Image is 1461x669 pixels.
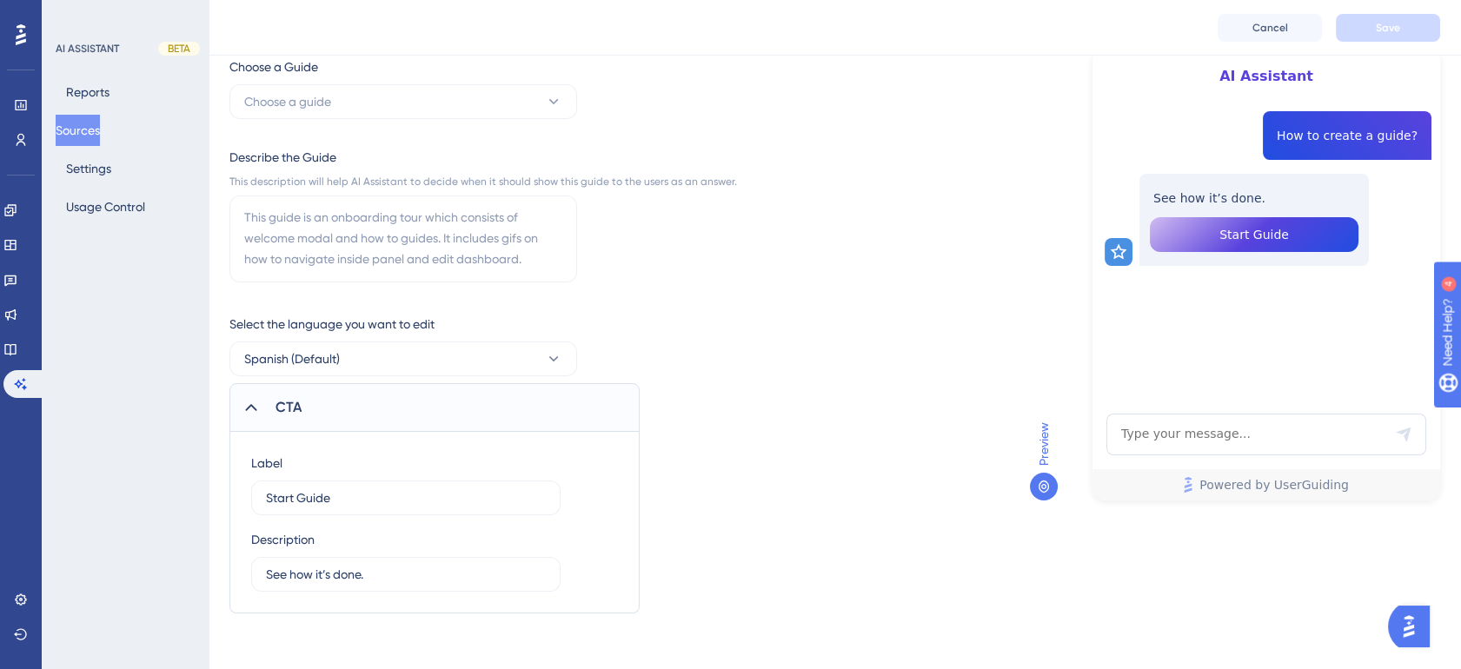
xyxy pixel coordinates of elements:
[1218,14,1322,42] button: Cancel
[56,191,156,222] button: Usage Control
[1134,66,1398,87] span: AI Assistant
[229,147,737,168] label: Describe the Guide
[158,42,200,56] div: BETA
[56,153,122,184] button: Settings
[251,453,282,474] div: Label
[244,91,331,112] span: Choose a guide
[1277,125,1418,146] span: How to create a guide?
[56,76,120,108] button: Reports
[251,529,315,550] div: Description
[56,42,119,56] div: AI ASSISTANT
[229,84,577,119] button: Choose a guide
[1033,422,1054,466] span: Preview
[266,565,546,584] input: Type the value
[1153,188,1355,209] p: See how it’s done.
[229,56,318,77] span: Choose a Guide
[1376,21,1400,35] span: Save
[1336,14,1440,42] button: Save
[229,314,435,334] span: Select the language you want to edit
[229,175,737,189] div: This description will help AI Assistant to decide when it should show this guide to the users as ...
[1106,414,1426,455] textarea: AI Assistant Text Input
[1395,426,1412,443] div: Send Message
[229,341,577,376] button: Spanish (Default)
[1219,224,1289,245] span: Start Guide
[244,348,340,369] span: Spanish (Default)
[1199,474,1349,495] span: Powered by UserGuiding
[41,4,109,25] span: Need Help?
[1252,21,1288,35] span: Cancel
[56,115,100,146] button: Sources
[1150,217,1358,252] button: Start Guide Button
[121,9,126,23] div: 4
[266,488,546,507] input: Type the value
[276,397,302,418] span: CTA
[1388,600,1440,652] iframe: UserGuiding AI Assistant Launcher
